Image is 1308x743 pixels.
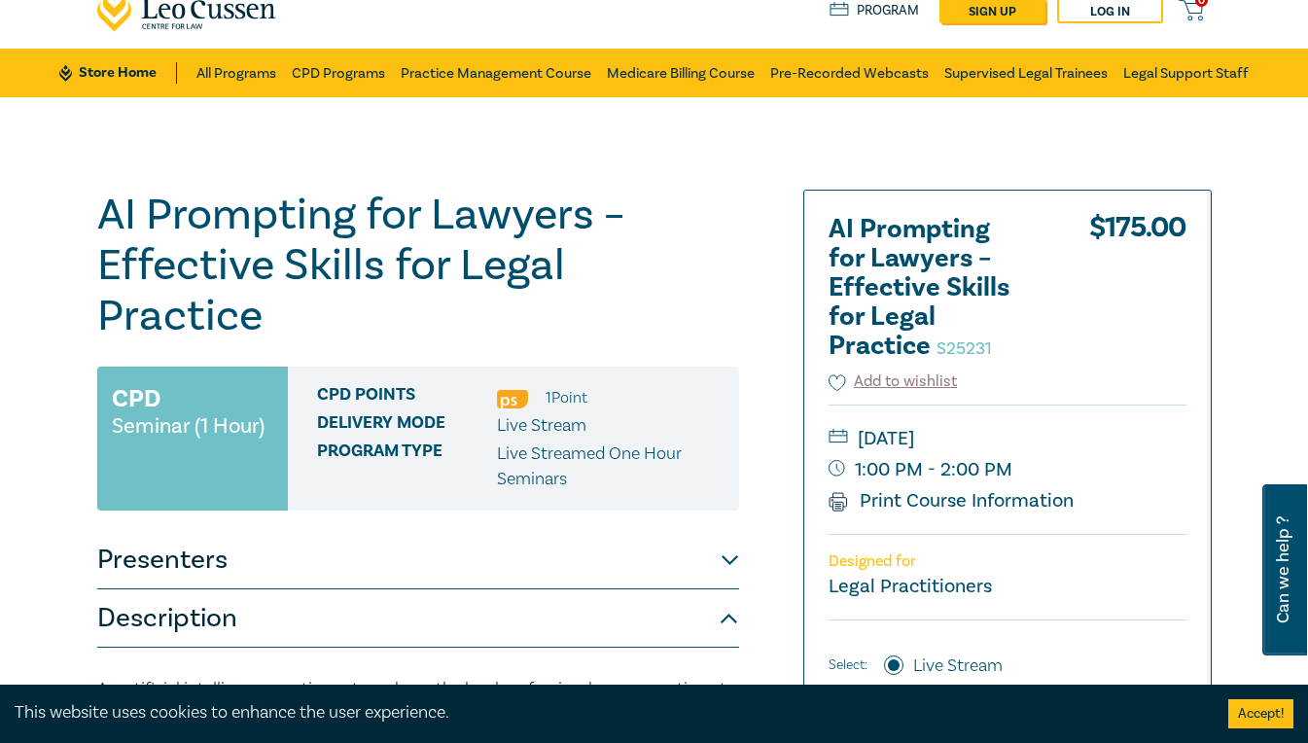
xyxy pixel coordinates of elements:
span: Can we help ? [1274,496,1292,644]
small: Seminar (1 Hour) [112,416,265,436]
span: Live Stream [497,414,586,437]
p: Live Streamed One Hour Seminars [497,442,725,492]
span: CPD Points [317,385,497,410]
a: CPD Programs [292,49,385,97]
a: Store Home [59,62,177,84]
div: This website uses cookies to enhance the user experience. [15,700,1199,725]
small: [DATE] [829,423,1186,454]
h3: CPD [112,381,160,416]
span: Delivery Mode [317,413,497,439]
span: Program type [317,442,497,492]
a: Pre-Recorded Webcasts [770,49,929,97]
button: Add to wishlist [829,371,958,393]
a: Print Course Information [829,488,1075,513]
small: Legal Practitioners [829,574,992,599]
img: Professional Skills [497,390,528,408]
span: Select: [829,655,867,676]
a: Medicare Billing Course [607,49,755,97]
button: Presenters [97,531,739,589]
li: 1 Point [546,385,587,410]
a: Practice Management Course [401,49,591,97]
h1: AI Prompting for Lawyers – Effective Skills for Legal Practice [97,190,739,341]
small: S25231 [937,337,992,360]
div: $ 175.00 [1089,215,1186,371]
small: 1:00 PM - 2:00 PM [829,454,1186,485]
h2: AI Prompting for Lawyers – Effective Skills for Legal Practice [829,215,1043,361]
a: Legal Support Staff [1123,49,1249,97]
label: Live Stream [913,654,1003,679]
a: All Programs [196,49,276,97]
button: Accept cookies [1228,699,1293,728]
button: Description [97,589,739,648]
p: Designed for [829,552,1186,571]
a: Supervised Legal Trainees [944,49,1108,97]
